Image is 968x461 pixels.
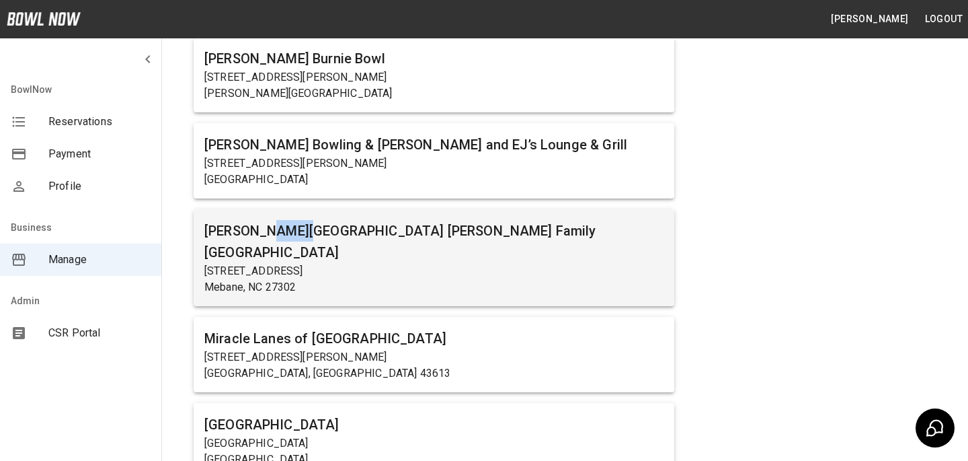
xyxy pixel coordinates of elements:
[920,7,968,32] button: Logout
[204,85,663,102] p: [PERSON_NAME][GEOGRAPHIC_DATA]
[204,328,663,349] h6: Miracle Lanes of [GEOGRAPHIC_DATA]
[204,69,663,85] p: [STREET_ADDRESS][PERSON_NAME]
[204,48,663,69] h6: [PERSON_NAME] Burnie Bowl
[204,349,663,365] p: [STREET_ADDRESS][PERSON_NAME]
[204,220,663,263] h6: [PERSON_NAME][GEOGRAPHIC_DATA] [PERSON_NAME] Family [GEOGRAPHIC_DATA]
[204,279,663,295] p: Mebane, NC 27302
[48,146,151,162] span: Payment
[204,134,663,155] h6: [PERSON_NAME] Bowling & [PERSON_NAME] and EJ’s Lounge & Grill
[48,252,151,268] span: Manage
[48,178,151,194] span: Profile
[204,414,663,435] h6: [GEOGRAPHIC_DATA]
[7,12,81,26] img: logo
[48,325,151,341] span: CSR Portal
[204,155,663,172] p: [STREET_ADDRESS][PERSON_NAME]
[204,435,663,452] p: [GEOGRAPHIC_DATA]
[204,365,663,382] p: [GEOGRAPHIC_DATA], [GEOGRAPHIC_DATA] 43613
[48,114,151,130] span: Reservations
[204,263,663,279] p: [STREET_ADDRESS]
[204,172,663,188] p: [GEOGRAPHIC_DATA]
[825,7,914,32] button: [PERSON_NAME]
